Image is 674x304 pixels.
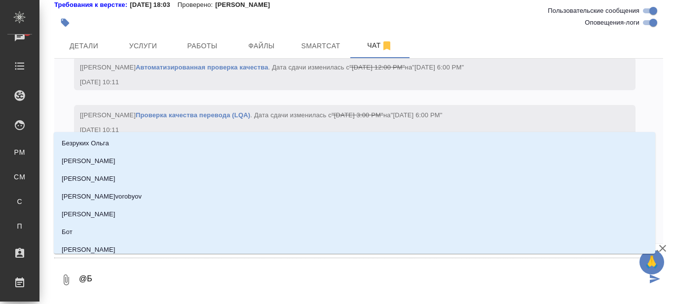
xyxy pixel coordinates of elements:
a: PM [7,142,32,162]
a: Автоматизированная проверка качества [136,64,268,71]
p: Бот [62,227,73,237]
span: Файлы [238,40,285,52]
span: "[DATE] 6:00 PM" [412,64,464,71]
span: [[PERSON_NAME] . Дата сдачи изменилась с на [80,64,464,71]
a: Проверка качества перевода (LQA) [136,111,250,119]
span: П [12,221,27,231]
p: [PERSON_NAME] [62,209,115,219]
span: PM [12,147,27,157]
span: Услуги [119,40,167,52]
span: [[PERSON_NAME] . Дата сдачи изменилась с на [80,111,443,119]
button: Добавить тэг [54,12,76,34]
span: Smartcat [297,40,344,52]
span: Чат [356,39,404,52]
span: Детали [60,40,108,52]
span: С [12,197,27,206]
div: [DATE] 10:11 [80,77,601,87]
span: 🙏 [643,252,660,272]
div: [DATE] 10:11 [80,125,601,135]
a: CM [7,167,32,187]
span: Пользовательские сообщения [548,6,639,16]
svg: Отписаться [381,40,393,52]
button: 🙏 [639,250,664,274]
p: [PERSON_NAME]vorobyov [62,192,142,202]
p: [PERSON_NAME] [62,156,115,166]
a: С [7,192,32,211]
p: Безруких Ольга [62,138,109,148]
span: Оповещения-логи [585,18,639,28]
p: [PERSON_NAME] [62,245,115,255]
span: "[DATE] 12:00 PM" [349,64,405,71]
span: Работы [179,40,226,52]
p: [PERSON_NAME] [62,174,115,184]
span: "[DATE] 6:00 PM" [391,111,443,119]
a: П [7,216,32,236]
span: CM [12,172,27,182]
a: 1 [2,24,37,49]
span: "[DATE] 3:00 PM" [332,111,383,119]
